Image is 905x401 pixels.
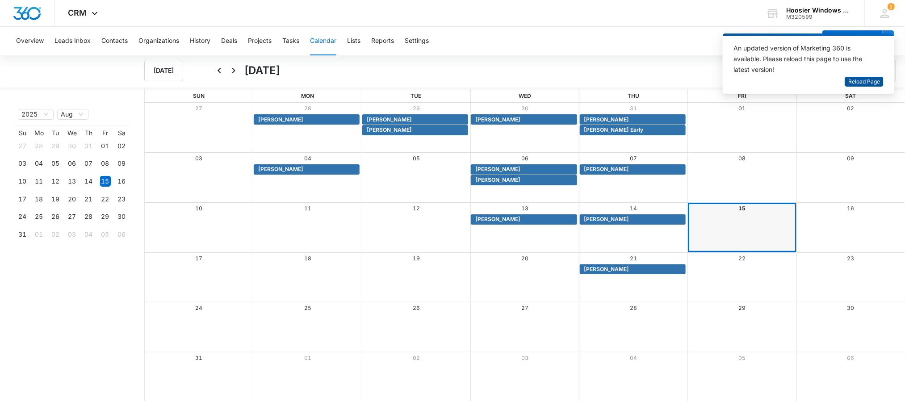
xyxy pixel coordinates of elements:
span: Thu [628,92,639,99]
a: 05 [413,155,420,162]
td: 2025-08-12 [47,172,64,190]
td: 2025-07-31 [80,137,97,155]
a: 02 [413,355,420,361]
div: 02 [50,229,61,240]
div: 20 [67,194,78,205]
div: 03 [67,229,78,240]
div: Jon Whiteaker [582,116,683,124]
button: Reload Page [845,77,884,87]
td: 2025-08-09 [113,155,130,173]
button: Next [226,63,241,78]
td: 2025-08-08 [97,155,113,173]
div: Mickie Cadwell [256,116,357,124]
div: 30 [67,141,78,151]
div: Sada Urmston [582,215,683,223]
div: 26 [50,211,61,222]
div: 22 [100,194,111,205]
div: 29 [100,211,111,222]
td: 2025-09-05 [97,226,113,243]
a: 31 [630,105,637,112]
a: 24 [196,305,203,311]
td: 2025-08-27 [64,208,80,226]
a: 04 [304,155,311,162]
a: 26 [413,305,420,311]
a: 29 [413,105,420,112]
td: 2025-08-10 [14,172,31,190]
td: 2025-08-25 [31,208,47,226]
span: 2025 [21,109,50,119]
td: 2025-08-20 [64,190,80,208]
div: 10 [17,176,28,187]
div: 28 [34,141,45,151]
div: account id [786,14,851,20]
th: We [64,129,80,137]
div: 14 [84,176,94,187]
button: Overview [16,27,44,55]
td: 2025-09-01 [31,226,47,243]
a: 14 [630,205,637,212]
a: 09 [847,155,854,162]
td: 2025-08-02 [113,137,130,155]
div: 06 [117,229,127,240]
div: 08 [100,158,111,169]
td: 2025-08-29 [97,208,113,226]
a: 31 [196,355,203,361]
td: 2025-08-05 [47,155,64,173]
td: 2025-08-07 [80,155,97,173]
div: 05 [100,229,111,240]
span: Tue [411,92,422,99]
a: 22 [738,255,746,262]
a: 25 [304,305,311,311]
span: [PERSON_NAME] [475,176,520,184]
td: 2025-08-28 [80,208,97,226]
button: Reports [371,27,394,55]
a: 28 [630,305,637,311]
button: Lists [347,27,360,55]
div: 25 [34,211,45,222]
button: Organizations [138,27,179,55]
td: 2025-07-27 [14,137,31,155]
span: [PERSON_NAME] [584,215,629,223]
div: 03 [17,158,28,169]
a: 01 [738,105,746,112]
button: Contacts [101,27,128,55]
th: Su [14,129,31,137]
td: 2025-08-11 [31,172,47,190]
div: 17 [17,194,28,205]
div: Ethan Paff [473,176,574,184]
td: 2025-08-17 [14,190,31,208]
a: 10 [196,205,203,212]
button: Leads Inbox [54,27,91,55]
td: 2025-08-16 [113,172,130,190]
td: 2025-08-19 [47,190,64,208]
td: 2025-07-30 [64,137,80,155]
div: 21 [84,194,94,205]
a: 20 [521,255,528,262]
div: Shane Babcock [582,165,683,173]
a: 29 [738,305,746,311]
span: [PERSON_NAME] [584,265,629,273]
td: 2025-08-21 [80,190,97,208]
span: [PERSON_NAME] Early [584,126,644,134]
span: CRM [68,8,87,17]
div: 23 [117,194,127,205]
span: [PERSON_NAME] [367,126,412,134]
button: Settings [405,27,429,55]
span: [PERSON_NAME] [475,215,520,223]
div: Daniel Stump [473,165,574,173]
span: Reload Page [848,78,880,86]
div: 19 [50,194,61,205]
a: 06 [521,155,528,162]
div: 16 [117,176,127,187]
a: 01 [304,355,311,361]
td: 2025-07-29 [47,137,64,155]
td: 2025-08-31 [14,226,31,243]
div: 24 [17,211,28,222]
a: 11 [304,205,311,212]
td: 2025-08-18 [31,190,47,208]
div: 09 [117,158,127,169]
a: 04 [630,355,637,361]
td: 2025-08-13 [64,172,80,190]
div: 31 [84,141,94,151]
a: 27 [196,105,203,112]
